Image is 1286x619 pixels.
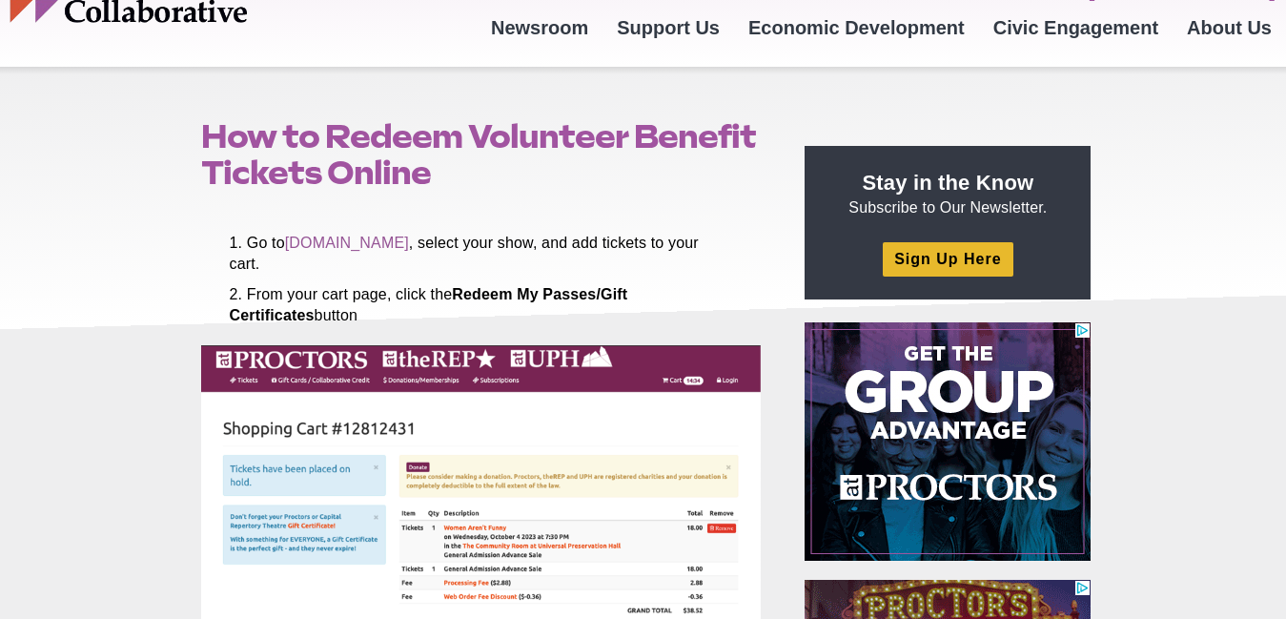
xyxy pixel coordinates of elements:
[734,2,979,53] a: Economic Development
[805,322,1091,561] iframe: Advertisement
[201,118,762,191] h1: How to Redeem Volunteer Benefit Tickets Online
[863,171,1034,195] strong: Stay in the Know
[230,284,733,326] li: From your cart page, click the button
[602,2,734,53] a: Support Us
[827,169,1068,218] p: Subscribe to Our Newsletter.
[285,235,409,251] a: [DOMAIN_NAME]
[230,233,733,275] li: Go to , select your show, and add tickets to your cart.
[477,2,602,53] a: Newsroom
[883,242,1012,276] a: Sign Up Here
[979,2,1173,53] a: Civic Engagement
[1173,2,1286,53] a: About Us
